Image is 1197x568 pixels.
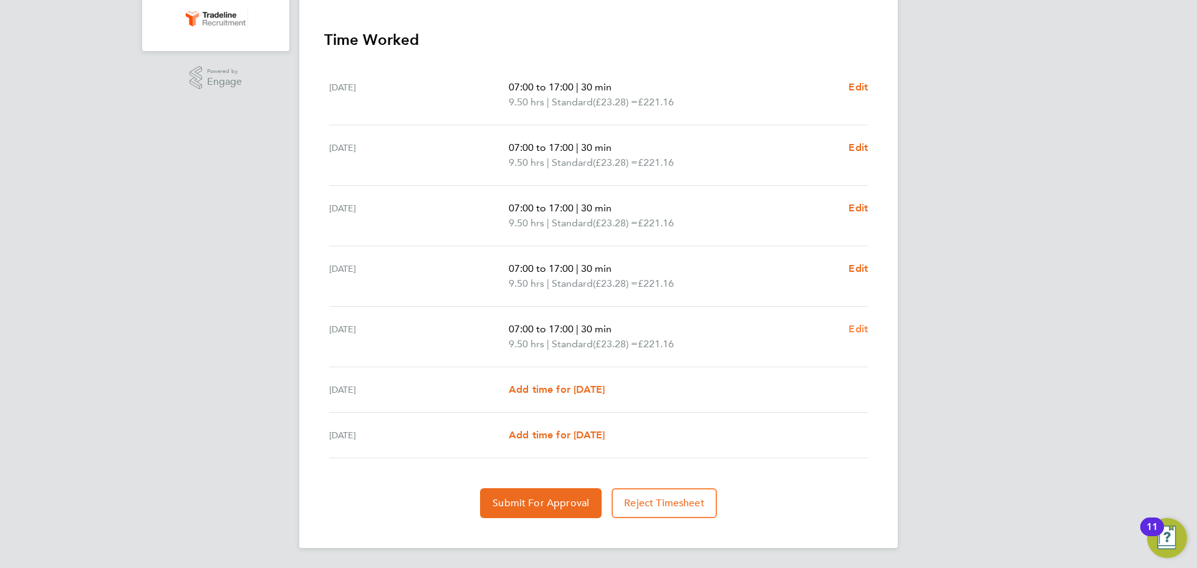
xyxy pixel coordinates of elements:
div: [DATE] [329,428,509,443]
span: | [547,156,549,168]
img: tradelinerecruitment-logo-retina.png [183,9,248,29]
span: 30 min [581,142,612,153]
span: Edit [848,81,868,93]
span: £221.16 [638,217,674,229]
span: | [547,217,549,229]
span: Edit [848,142,868,153]
div: [DATE] [329,201,509,231]
div: [DATE] [329,80,509,110]
span: 30 min [581,323,612,335]
span: 9.50 hrs [509,277,544,289]
span: | [576,142,579,153]
span: Edit [848,262,868,274]
span: 07:00 to 17:00 [509,81,574,93]
span: Reject Timesheet [624,497,704,509]
span: 07:00 to 17:00 [509,323,574,335]
span: Standard [552,216,593,231]
span: Submit For Approval [493,497,589,509]
span: Powered by [207,66,242,77]
span: Edit [848,202,868,214]
a: Edit [848,80,868,95]
button: Open Resource Center, 11 new notifications [1147,518,1187,558]
span: £221.16 [638,338,674,350]
span: | [576,262,579,274]
span: (£23.28) = [593,338,638,350]
span: 07:00 to 17:00 [509,262,574,274]
span: £221.16 [638,96,674,108]
a: Edit [848,140,868,155]
a: Add time for [DATE] [509,428,605,443]
span: £221.16 [638,156,674,168]
a: Edit [848,322,868,337]
span: (£23.28) = [593,277,638,289]
div: [DATE] [329,322,509,352]
div: [DATE] [329,261,509,291]
span: Standard [552,337,593,352]
button: Reject Timesheet [612,488,717,518]
span: (£23.28) = [593,156,638,168]
span: 9.50 hrs [509,96,544,108]
span: | [576,202,579,214]
a: Edit [848,201,868,216]
a: Go to home page [157,9,274,29]
div: [DATE] [329,140,509,170]
span: 07:00 to 17:00 [509,142,574,153]
span: (£23.28) = [593,96,638,108]
span: £221.16 [638,277,674,289]
button: Submit For Approval [480,488,602,518]
div: 11 [1147,527,1158,543]
a: Powered byEngage [190,66,243,90]
span: Edit [848,323,868,335]
span: 9.50 hrs [509,156,544,168]
span: 9.50 hrs [509,217,544,229]
span: Add time for [DATE] [509,429,605,441]
a: Add time for [DATE] [509,382,605,397]
span: | [547,277,549,289]
span: Add time for [DATE] [509,383,605,395]
div: [DATE] [329,382,509,397]
span: | [576,81,579,93]
a: Edit [848,261,868,276]
span: Standard [552,276,593,291]
span: Standard [552,95,593,110]
span: 07:00 to 17:00 [509,202,574,214]
h3: Time Worked [324,30,873,50]
span: (£23.28) = [593,217,638,229]
span: 30 min [581,262,612,274]
span: Engage [207,77,242,87]
span: 30 min [581,81,612,93]
span: | [547,338,549,350]
span: | [576,323,579,335]
span: | [547,96,549,108]
span: 30 min [581,202,612,214]
span: Standard [552,155,593,170]
span: 9.50 hrs [509,338,544,350]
